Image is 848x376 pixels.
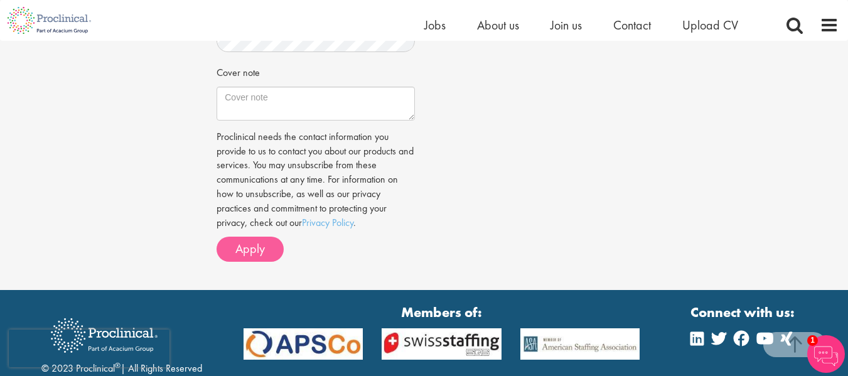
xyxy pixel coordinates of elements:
a: Join us [550,17,582,33]
img: APSCo [372,328,510,360]
span: 1 [807,335,818,346]
sup: ® [115,360,121,370]
img: APSCo [234,328,372,360]
a: About us [477,17,519,33]
p: Proclinical needs the contact information you provide to us to contact you about our products and... [217,130,414,230]
strong: Connect with us: [690,303,797,322]
iframe: reCAPTCHA [9,330,169,367]
div: © 2023 Proclinical | All Rights Reserved [41,309,202,376]
label: Cover note [217,62,260,80]
a: Jobs [424,17,446,33]
button: Apply [217,237,284,262]
span: Apply [235,240,265,257]
strong: Members of: [244,303,640,322]
img: Chatbot [807,335,845,373]
a: Privacy Policy [302,216,353,229]
img: APSCo [511,328,649,360]
a: Upload CV [682,17,738,33]
img: Proclinical Recruitment [41,309,167,362]
a: Contact [613,17,651,33]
